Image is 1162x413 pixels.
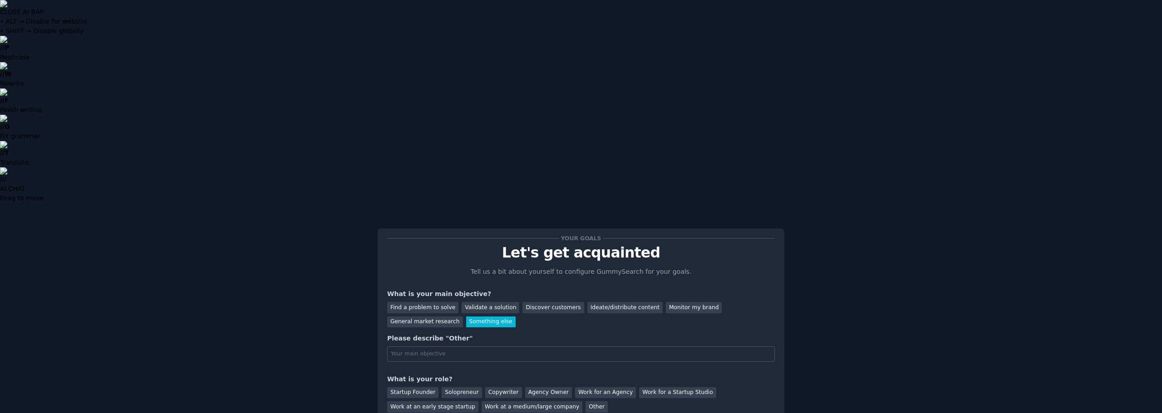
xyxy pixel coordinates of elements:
[482,401,582,413] div: Work at a medium/large company
[587,302,663,313] div: Ideate/distribute content
[387,302,458,313] div: Find a problem to solve
[559,233,603,243] span: Your goals
[387,334,775,343] div: Please describe "Other"
[522,302,584,313] div: Discover customers
[525,387,572,398] div: Agency Owner
[467,267,695,277] p: Tell us a bit about yourself to configure GummySearch for your goals.
[387,289,775,299] div: What is your main objective?
[387,245,775,261] p: Let's get acquainted
[586,401,608,413] div: Other
[466,316,516,328] div: Something else
[387,374,775,384] div: What is your role?
[387,401,478,413] div: Work at an early stage startup
[387,346,775,362] input: Your main objective
[485,387,522,398] div: Copywriter
[666,302,722,313] div: Monitor my brand
[575,387,636,398] div: Work for an Agency
[387,387,438,398] div: Startup Founder
[462,302,519,313] div: Validate a solution
[639,387,716,398] div: Work for a Startup Studio
[387,316,463,328] div: General market research
[442,387,482,398] div: Solopreneur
